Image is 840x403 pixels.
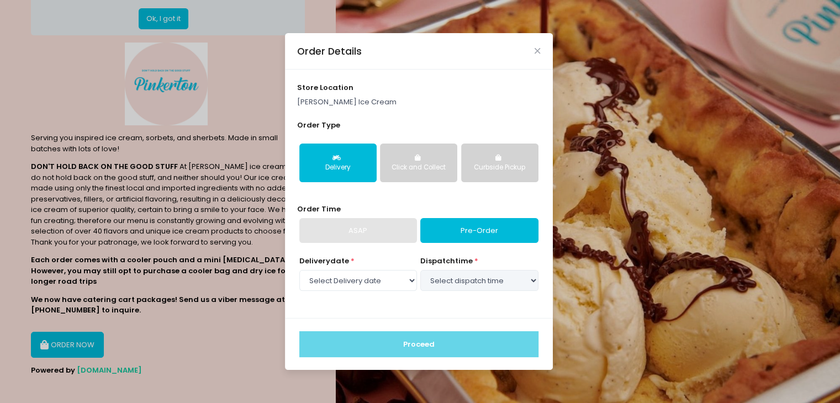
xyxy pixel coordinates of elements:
span: store location [297,82,353,93]
div: Curbside Pickup [469,163,531,173]
button: Close [535,48,540,54]
button: Delivery [299,144,377,182]
div: Click and Collect [388,163,450,173]
p: [PERSON_NAME] Ice Cream [297,97,540,108]
span: Order Time [297,204,341,214]
div: Delivery [307,163,369,173]
button: Click and Collect [380,144,457,182]
span: Delivery date [299,256,349,266]
span: Order Type [297,120,340,130]
button: Curbside Pickup [461,144,538,182]
button: Proceed [299,331,538,358]
span: dispatch time [420,256,473,266]
div: Order Details [297,44,362,59]
a: Pre-Order [420,218,538,243]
